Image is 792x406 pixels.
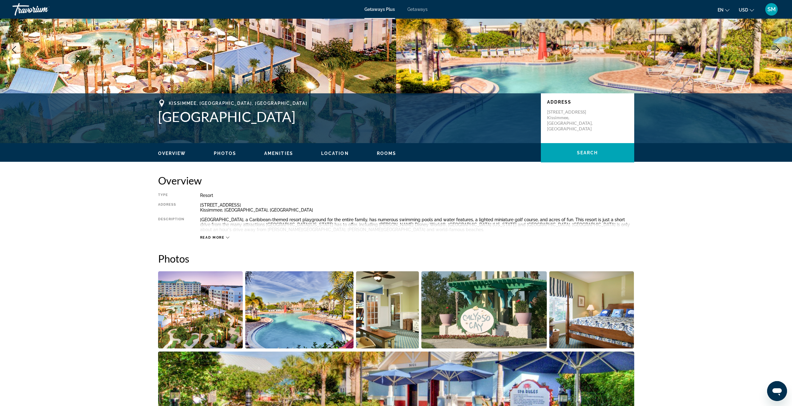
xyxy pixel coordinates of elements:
button: Location [321,151,349,156]
button: Change language [718,5,729,14]
div: [STREET_ADDRESS] Kissimmee, [GEOGRAPHIC_DATA], [GEOGRAPHIC_DATA] [200,203,634,212]
span: Kissimmee, [GEOGRAPHIC_DATA], [GEOGRAPHIC_DATA] [169,101,307,106]
div: Resort [200,193,634,198]
iframe: Button to launch messaging window [767,381,787,401]
h2: Overview [158,174,634,187]
div: [GEOGRAPHIC_DATA], a Caribbean-themed resort playground for the entire family, has numerous swimm... [200,217,634,232]
button: Open full-screen image slider [421,271,547,349]
h1: [GEOGRAPHIC_DATA] [158,109,535,125]
div: Description [158,217,185,232]
span: Search [577,150,598,155]
span: Read more [200,236,225,240]
button: Next image [770,42,786,58]
button: Open full-screen image slider [549,271,634,349]
button: Open full-screen image slider [356,271,419,349]
a: Getaways Plus [364,7,395,12]
div: Address [158,203,185,212]
div: Type [158,193,185,198]
button: Amenities [264,151,293,156]
button: Open full-screen image slider [245,271,354,349]
a: Travorium [12,1,75,17]
h2: Photos [158,252,634,265]
button: Search [541,143,634,162]
button: Open full-screen image slider [158,271,243,349]
p: [STREET_ADDRESS] Kissimmee, [GEOGRAPHIC_DATA], [GEOGRAPHIC_DATA] [547,109,597,132]
button: Read more [200,235,230,240]
button: Overview [158,151,186,156]
span: en [718,7,724,12]
button: Previous image [6,42,22,58]
span: SM [767,6,776,12]
span: USD [739,7,748,12]
button: Change currency [739,5,754,14]
p: Address [547,100,628,105]
button: Photos [214,151,236,156]
a: Getaways [407,7,428,12]
button: Rooms [377,151,396,156]
button: User Menu [763,3,780,16]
